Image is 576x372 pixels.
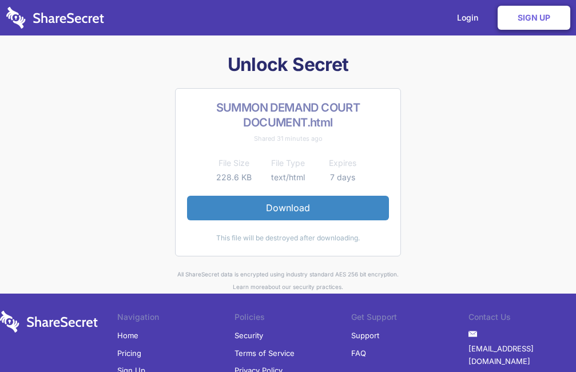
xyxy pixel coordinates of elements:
a: Sign Up [498,6,570,30]
h2: SUMMON DEMAND COURT DOCUMENT.html [187,100,389,130]
a: Home [117,327,138,344]
li: Navigation [117,311,235,327]
div: This file will be destroyed after downloading. [187,232,389,244]
td: 7 days [315,171,370,184]
li: Get Support [351,311,468,327]
td: text/html [261,171,315,184]
h1: Unlock Secret [69,53,508,77]
div: All ShareSecret data is encrypted using industry standard AES 256 bit encryption. about our secur... [69,268,508,294]
th: File Type [261,156,315,170]
img: logo-wordmark-white-trans-d4663122ce5f474addd5e946df7df03e33cb6a1c49d2221995e7729f52c070b2.svg [6,7,104,29]
a: Pricing [117,345,141,362]
div: Shared 31 minutes ago [187,132,389,145]
th: File Size [206,156,261,170]
td: 228.6 KB [206,171,261,184]
a: Support [351,327,379,344]
a: Download [187,196,389,220]
a: FAQ [351,345,366,362]
a: Learn more [233,283,265,290]
th: Expires [315,156,370,170]
li: Policies [235,311,352,327]
a: Terms of Service [235,345,295,362]
a: Security [235,327,263,344]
